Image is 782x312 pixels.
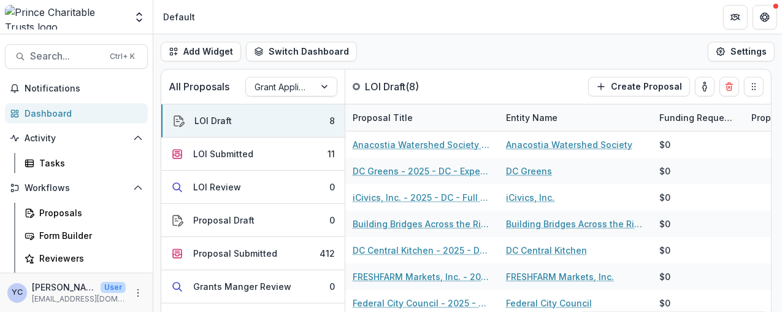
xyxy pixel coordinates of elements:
[353,244,491,257] a: DC Central Kitchen - 2025 - DC - Full Application
[499,111,565,124] div: Entity Name
[353,297,491,310] a: Federal City Council - 2025 - DC - Full Application
[131,5,148,29] button: Open entity switcher
[39,206,138,219] div: Proposals
[161,204,345,237] button: Proposal Draft0
[753,5,777,29] button: Get Help
[659,191,670,204] div: $0
[320,247,335,260] div: 412
[695,77,715,96] button: toggle-assigned-to-me
[345,104,499,131] div: Proposal Title
[353,270,491,283] a: FRESHFARM Markets, Inc. - 2025 - DC - Expedited Grant Update
[20,248,148,268] a: Reviewers
[161,237,345,270] button: Proposal Submitted412
[161,171,345,204] button: LOI Review0
[193,247,277,260] div: Proposal Submitted
[506,270,614,283] a: FRESHFARM Markets, Inc.
[329,280,335,293] div: 0
[329,114,335,127] div: 8
[32,294,126,305] p: [EMAIL_ADDRESS][DOMAIN_NAME]
[193,214,255,227] div: Proposal Draft
[353,138,491,151] a: Anacostia Watershed Society - 2025 - DC - Full Application
[25,183,128,193] span: Workflows
[194,114,232,127] div: LOI Draft
[499,104,652,131] div: Entity Name
[5,178,148,198] button: Open Workflows
[131,286,145,300] button: More
[32,281,96,294] p: [PERSON_NAME]
[20,153,148,173] a: Tasks
[506,297,592,310] a: Federal City Council
[328,147,335,160] div: 11
[329,214,335,227] div: 0
[25,107,138,120] div: Dashboard
[169,79,229,94] p: All Proposals
[652,104,744,131] div: Funding Requested
[39,229,138,242] div: Form Builder
[161,104,345,138] button: LOI Draft8
[101,282,126,293] p: User
[329,181,335,193] div: 0
[659,138,670,151] div: $0
[744,77,764,96] button: Drag
[723,5,748,29] button: Partners
[158,8,200,26] nav: breadcrumb
[39,157,138,170] div: Tasks
[659,297,670,310] div: $0
[107,50,137,63] div: Ctrl + K
[506,244,587,257] a: DC Central Kitchen
[588,77,690,96] button: Create Proposal
[659,165,670,177] div: $0
[25,84,143,94] span: Notifications
[5,128,148,148] button: Open Activity
[506,191,554,204] a: iCivics, Inc.
[161,42,241,61] button: Add Widget
[506,217,645,230] a: Building Bridges Across the River
[353,191,491,204] a: iCivics, Inc. - 2025 - DC - Full Application
[12,289,23,297] div: Yena Choi
[193,181,241,193] div: LOI Review
[652,111,744,124] div: Funding Requested
[25,133,128,144] span: Activity
[30,50,102,62] span: Search...
[659,217,670,230] div: $0
[20,225,148,246] a: Form Builder
[161,138,345,171] button: LOI Submitted11
[193,280,291,293] div: Grants Manger Review
[20,203,148,223] a: Proposals
[365,79,457,94] p: LOI Draft ( 8 )
[193,147,253,160] div: LOI Submitted
[345,111,420,124] div: Proposal Title
[708,42,775,61] button: Settings
[161,270,345,303] button: Grants Manger Review0
[719,77,739,96] button: Delete card
[5,5,126,29] img: Prince Charitable Trusts logo
[506,138,632,151] a: Anacostia Watershed Society
[659,244,670,257] div: $0
[5,103,148,123] a: Dashboard
[163,10,195,23] div: Default
[5,79,148,98] button: Notifications
[39,252,138,265] div: Reviewers
[353,217,491,230] a: Building Bridges Across the River - 2025 - DC - Expedited Grant Update
[20,271,148,291] a: Payments
[5,44,148,69] button: Search...
[506,165,552,177] a: DC Greens
[246,42,357,61] button: Switch Dashboard
[659,270,670,283] div: $0
[353,165,491,177] a: DC Greens - 2025 - DC - Expedited Grant Update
